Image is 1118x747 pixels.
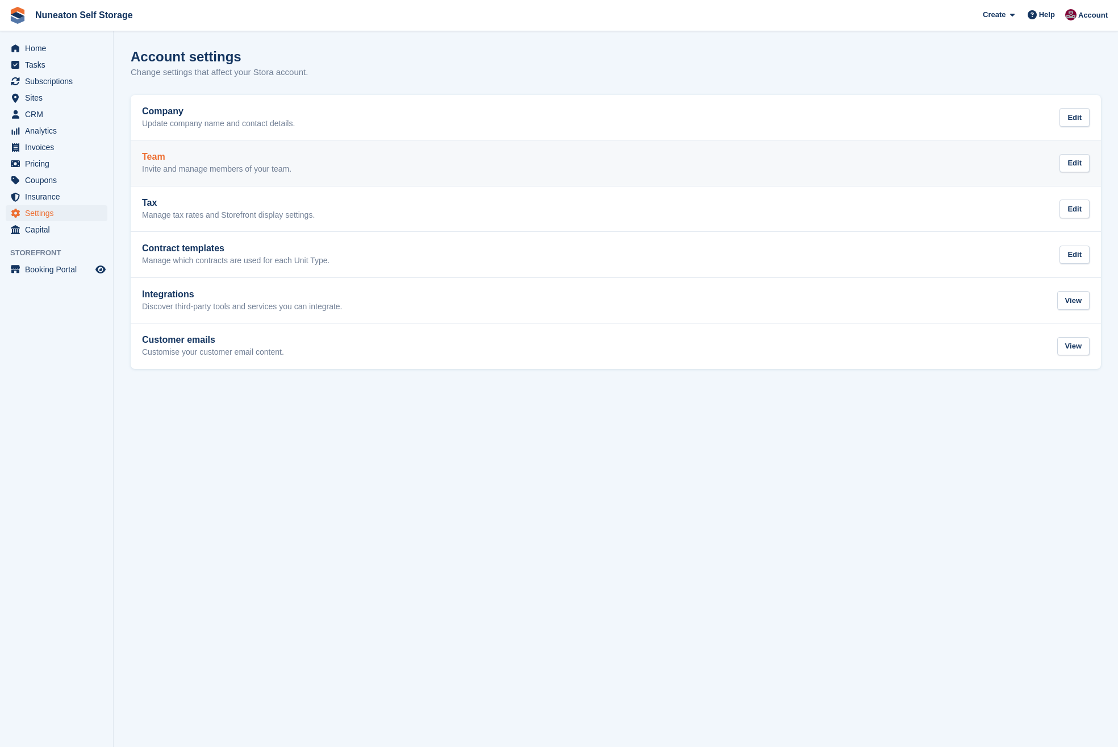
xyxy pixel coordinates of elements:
p: Invite and manage members of your team. [142,164,291,175]
a: Contract templates Manage which contracts are used for each Unit Type. Edit [131,232,1101,277]
a: menu [6,90,107,106]
a: menu [6,156,107,172]
h2: Integrations [142,289,343,300]
a: Tax Manage tax rates and Storefront display settings. Edit [131,186,1101,232]
span: Storefront [10,247,113,259]
div: Edit [1059,246,1090,264]
a: menu [6,57,107,73]
a: Preview store [94,263,107,276]
span: Settings [25,205,93,221]
a: menu [6,205,107,221]
span: Tasks [25,57,93,73]
span: Create [983,9,1006,20]
a: menu [6,123,107,139]
p: Change settings that affect your Stora account. [131,66,308,79]
span: Booking Portal [25,262,93,277]
span: Invoices [25,139,93,155]
span: Coupons [25,172,93,188]
p: Manage which contracts are used for each Unit Type. [142,256,329,266]
a: menu [6,106,107,122]
span: Capital [25,222,93,238]
h2: Team [142,152,291,162]
div: View [1057,337,1090,356]
a: menu [6,189,107,205]
h2: Contract templates [142,243,329,254]
h2: Tax [142,198,315,208]
h2: Customer emails [142,335,284,345]
img: Chris Palmer [1065,9,1077,20]
a: menu [6,73,107,89]
a: Integrations Discover third-party tools and services you can integrate. View [131,278,1101,323]
div: Edit [1059,200,1090,218]
span: Help [1039,9,1055,20]
a: menu [6,172,107,188]
a: menu [6,139,107,155]
span: Insurance [25,189,93,205]
div: Edit [1059,154,1090,173]
span: Pricing [25,156,93,172]
a: Customer emails Customise your customer email content. View [131,323,1101,369]
a: Nuneaton Self Storage [31,6,137,24]
span: Analytics [25,123,93,139]
p: Update company name and contact details. [142,119,295,129]
a: Company Update company name and contact details. Edit [131,95,1101,140]
p: Discover third-party tools and services you can integrate. [142,302,343,312]
div: View [1057,291,1090,310]
p: Manage tax rates and Storefront display settings. [142,210,315,221]
span: Subscriptions [25,73,93,89]
h1: Account settings [131,49,241,64]
span: CRM [25,106,93,122]
div: Edit [1059,108,1090,127]
a: menu [6,222,107,238]
p: Customise your customer email content. [142,347,284,358]
a: menu [6,262,107,277]
span: Account [1078,10,1108,21]
a: Team Invite and manage members of your team. Edit [131,140,1101,186]
a: menu [6,40,107,56]
img: stora-icon-8386f47178a22dfd0bd8f6a31ec36ba5ce8667c1dd55bd0f319d3a0aa187defe.svg [9,7,26,24]
span: Sites [25,90,93,106]
span: Home [25,40,93,56]
h2: Company [142,106,295,117]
